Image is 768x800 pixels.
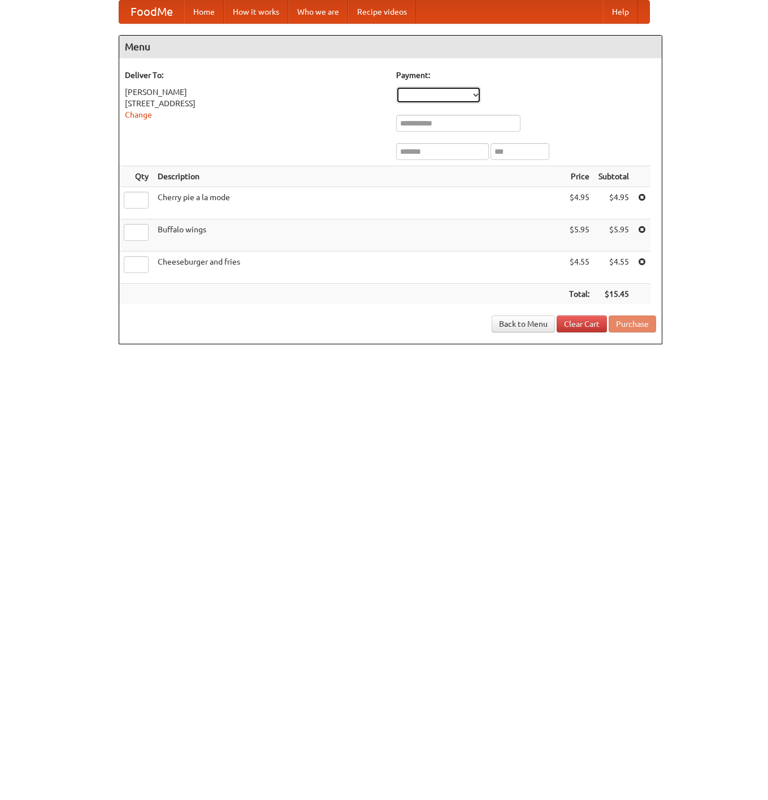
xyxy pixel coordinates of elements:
[594,252,634,284] td: $4.55
[609,315,656,332] button: Purchase
[125,70,385,81] h5: Deliver To:
[288,1,348,23] a: Who we are
[594,284,634,305] th: $15.45
[396,70,656,81] h5: Payment:
[565,187,594,219] td: $4.95
[565,166,594,187] th: Price
[224,1,288,23] a: How it works
[119,1,184,23] a: FoodMe
[125,98,385,109] div: [STREET_ADDRESS]
[603,1,638,23] a: Help
[153,219,565,252] td: Buffalo wings
[565,284,594,305] th: Total:
[184,1,224,23] a: Home
[119,36,662,58] h4: Menu
[119,166,153,187] th: Qty
[153,166,565,187] th: Description
[125,87,385,98] div: [PERSON_NAME]
[492,315,555,332] a: Back to Menu
[153,187,565,219] td: Cherry pie a la mode
[594,166,634,187] th: Subtotal
[594,219,634,252] td: $5.95
[565,219,594,252] td: $5.95
[557,315,607,332] a: Clear Cart
[153,252,565,284] td: Cheeseburger and fries
[594,187,634,219] td: $4.95
[125,110,152,119] a: Change
[348,1,416,23] a: Recipe videos
[565,252,594,284] td: $4.55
